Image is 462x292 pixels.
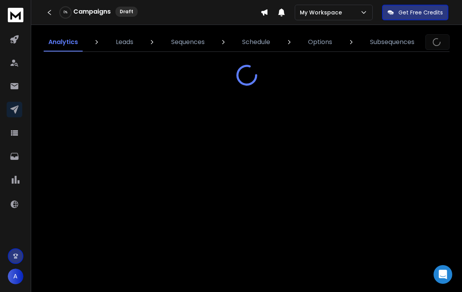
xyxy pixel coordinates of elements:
[115,7,138,17] div: Draft
[308,37,332,47] p: Options
[73,7,111,16] h1: Campaigns
[111,33,138,51] a: Leads
[303,33,337,51] a: Options
[166,33,209,51] a: Sequences
[8,8,23,22] img: logo
[365,33,419,51] a: Subsequences
[171,37,205,47] p: Sequences
[434,265,452,284] div: Open Intercom Messenger
[237,33,275,51] a: Schedule
[370,37,414,47] p: Subsequences
[116,37,133,47] p: Leads
[300,9,345,16] p: My Workspace
[382,5,448,20] button: Get Free Credits
[64,10,67,15] p: 0 %
[44,33,83,51] a: Analytics
[48,37,78,47] p: Analytics
[242,37,270,47] p: Schedule
[8,269,23,284] button: A
[398,9,443,16] p: Get Free Credits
